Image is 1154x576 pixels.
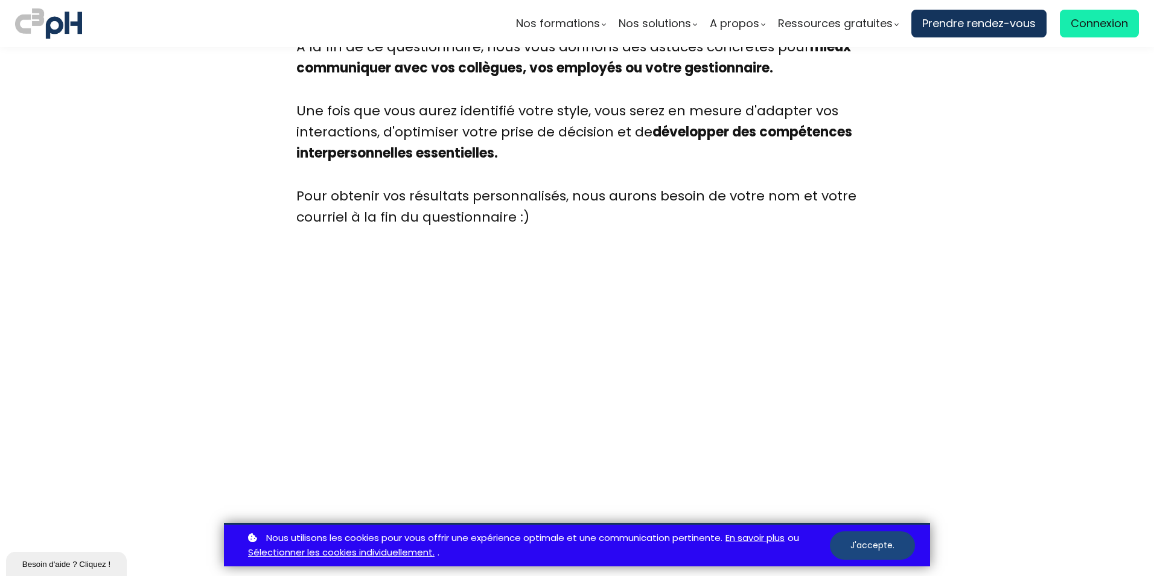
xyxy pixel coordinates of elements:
img: logo C3PH [15,6,82,41]
p: ou . [245,531,830,561]
a: Prendre rendez-vous [911,10,1047,37]
span: Prendre rendez-vous [922,14,1036,33]
span: Nous utilisons les cookies pour vous offrir une expérience optimale et une communication pertinente. [266,531,722,546]
span: A propos [710,14,759,33]
a: Sélectionner les cookies individuellement. [248,545,435,560]
span: Nos formations [516,14,600,33]
span: Nos solutions [619,14,691,33]
span: Connexion [1071,14,1128,33]
span: Ressources gratuites [778,14,893,33]
button: J'accepte. [830,531,915,560]
a: En savoir plus [725,531,785,546]
iframe: chat widget [6,549,129,576]
a: Connexion [1060,10,1139,37]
